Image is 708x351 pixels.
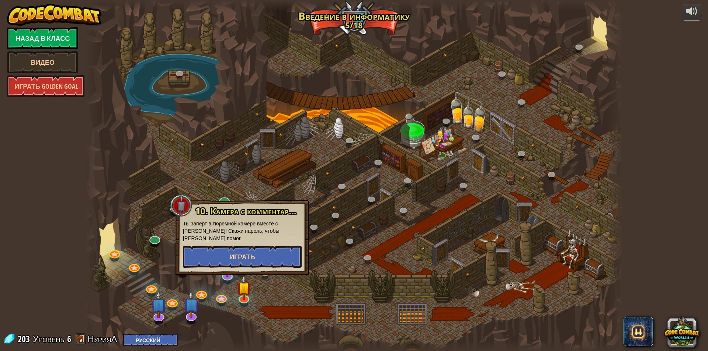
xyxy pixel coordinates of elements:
[67,333,71,345] span: 6
[7,27,78,49] a: Назад в класс
[183,220,302,242] p: Ты заперт в тюремной камере вместе с [PERSON_NAME]! Скажи пароль, чтобы [PERSON_NAME] помог.
[18,333,32,345] span: 203
[33,333,65,345] span: Уровень
[195,205,303,217] span: 10. Камера с комментарием
[88,333,119,345] a: НурияА
[183,246,302,268] button: Играть
[151,291,167,318] img: level-banner-unstarted-subscriber.png
[237,275,251,300] img: level-banner-started.png
[683,4,701,21] button: Регулировать громкость
[7,4,101,26] img: CodeCombat - Learn how to code by playing a game
[220,252,235,277] img: level-banner-unstarted-subscriber.png
[7,75,84,97] a: Играть Golden Goal
[183,291,199,318] img: level-banner-unstarted-subscriber.png
[229,252,255,262] span: Играть
[7,51,78,73] a: Видео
